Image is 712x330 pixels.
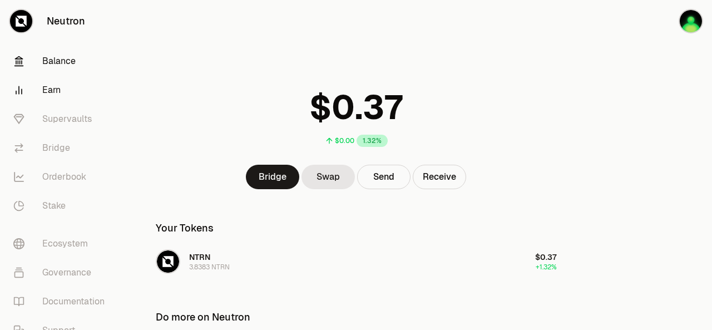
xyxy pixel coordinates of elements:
[4,229,120,258] a: Ecosystem
[4,105,120,134] a: Supervaults
[189,252,210,262] span: NTRN
[4,47,120,76] a: Balance
[413,165,466,189] button: Receive
[4,258,120,287] a: Governance
[4,287,120,316] a: Documentation
[246,165,299,189] a: Bridge
[4,162,120,191] a: Orderbook
[157,250,179,273] img: NTRN Logo
[156,220,214,236] div: Your Tokens
[4,191,120,220] a: Stake
[156,309,250,325] div: Do more on Neutron
[536,263,557,272] span: +1.32%
[357,165,411,189] button: Send
[535,252,557,262] span: $0.37
[335,136,354,145] div: $0.00
[4,76,120,105] a: Earn
[4,134,120,162] a: Bridge
[189,263,230,272] div: 3.8383 NTRN
[357,135,388,147] div: 1.32%
[149,245,563,278] button: NTRN LogoNTRN3.8383 NTRN$0.37+1.32%
[680,10,702,32] img: Douglas Kamsou
[301,165,355,189] a: Swap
